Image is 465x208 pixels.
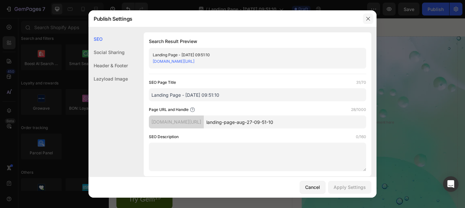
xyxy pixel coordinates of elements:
div: Landing Page - [DATE] 09:51:10 [153,52,352,58]
h3: Balanced Formulation [41,72,188,91]
img: gempages_581731209852224268-fe348269-2f6a-40e9-aae7-c65bdb0aca66.svg [8,135,33,160]
button: Cancel [300,181,325,194]
h3: High-Quality Ingredients [38,20,188,38]
a: Try Gem15 [8,187,69,207]
div: SEO [88,32,128,46]
div: Cancel [305,184,320,191]
p: Each capsule is designed for maximum absorption, ensuring that you get the most out of every dose. [43,154,188,172]
h1: Search Result Preview [149,38,366,45]
label: 28/1000 [351,106,366,113]
input: Title [149,88,366,101]
button: Apply Settings [328,181,371,194]
div: [DOMAIN_NAME][URL] [149,115,204,128]
label: Page URL and Handle [149,106,189,113]
sup: 15 [50,192,56,198]
label: 31/70 [356,79,366,86]
div: Lazyload Image [88,72,128,85]
a: [DOMAIN_NAME][URL] [153,59,194,64]
img: gempages_432750572815254551-420b5a41-9192-41df-883b-0013d0f424e3.svg [8,20,29,41]
div: Apply Settings [334,184,366,191]
label: SEO Page Title [149,79,176,86]
h3: Bioavailable [42,135,188,154]
img: gempages_432750572815254551-6faaef8c-41aa-49fd-9849-4044236f94f8.svg [8,72,32,96]
label: 0/160 [356,134,366,140]
input: Handle [204,115,366,128]
p: Try Gem [21,192,56,203]
p: We source only the finest ingredients to ensure purity and potency. [39,39,188,57]
div: Open Intercom Messenger [443,176,459,192]
div: Drop element here [276,111,310,116]
label: SEO Description [149,134,179,140]
div: Publish Settings [88,10,360,27]
div: Social Sharing [88,46,128,59]
div: Header & Footer [88,59,128,72]
p: Our capsules are expertly formulated to provide a balanced ratio of omega-3, omega-6, and omega-9... [42,92,188,118]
